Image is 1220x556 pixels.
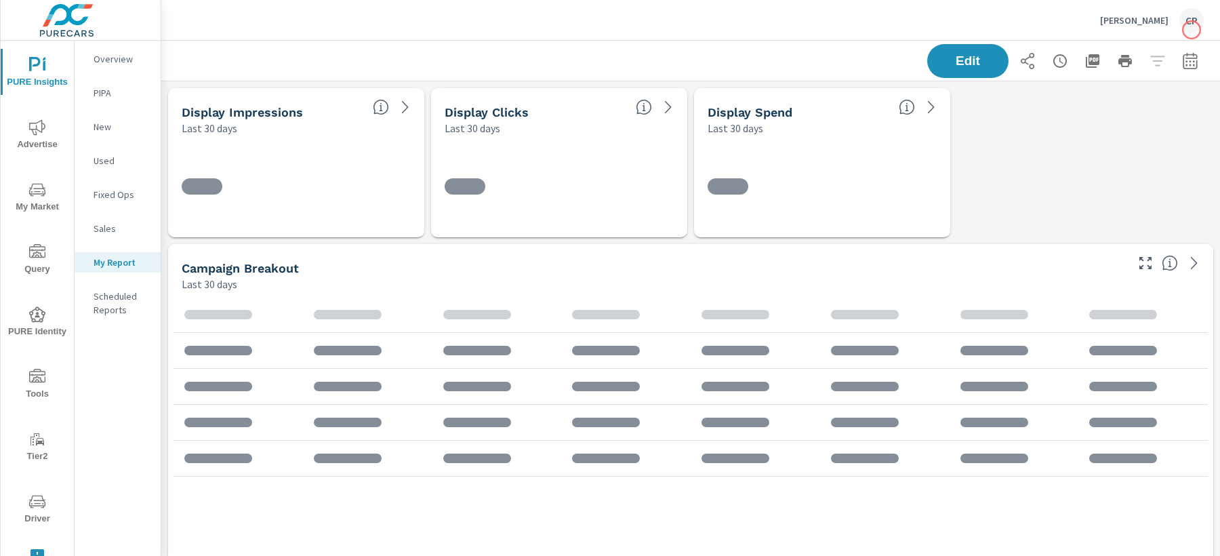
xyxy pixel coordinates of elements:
span: The amount of money spent on advertising during the period. [899,99,915,115]
p: Overview [94,52,150,66]
p: Last 30 days [445,120,500,136]
div: Used [75,151,161,171]
p: New [94,120,150,134]
div: Sales [75,218,161,239]
div: PIPA [75,83,161,103]
p: Last 30 days [182,276,237,292]
span: Edit [941,55,995,67]
button: Make Fullscreen [1135,252,1156,274]
p: Last 30 days [182,120,237,136]
span: Tools [5,369,70,402]
a: See more details in report [394,96,416,118]
span: Query [5,244,70,277]
p: Used [94,154,150,167]
button: Share Report [1014,47,1041,75]
h5: Display Clicks [445,105,529,119]
button: "Export Report to PDF" [1079,47,1106,75]
span: Advertise [5,119,70,153]
a: See more details in report [657,96,679,118]
button: Edit [927,44,1009,78]
a: See more details in report [1183,252,1205,274]
p: My Report [94,256,150,269]
button: Print Report [1112,47,1139,75]
h5: Display Spend [708,105,792,119]
p: Last 30 days [708,120,763,136]
div: My Report [75,252,161,273]
span: Driver [5,494,70,527]
span: Tier2 [5,431,70,464]
h5: Campaign Breakout [182,261,299,275]
p: PIPA [94,86,150,100]
span: My Market [5,182,70,215]
p: Sales [94,222,150,235]
span: PURE Identity [5,306,70,340]
span: The number of times an ad was clicked by a consumer. [636,99,652,115]
span: PURE Insights [5,57,70,90]
div: Scheduled Reports [75,286,161,320]
p: [PERSON_NAME] [1100,14,1168,26]
div: Fixed Ops [75,184,161,205]
p: Fixed Ops [94,188,150,201]
a: See more details in report [920,96,942,118]
h5: Display Impressions [182,105,303,119]
div: New [75,117,161,137]
div: CP [1179,8,1204,33]
span: The number of times an ad was shown on your behalf. [373,99,389,115]
span: This is a summary of Display performance results by campaign. Each column can be sorted. [1162,255,1178,271]
div: Overview [75,49,161,69]
p: Scheduled Reports [94,290,150,317]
